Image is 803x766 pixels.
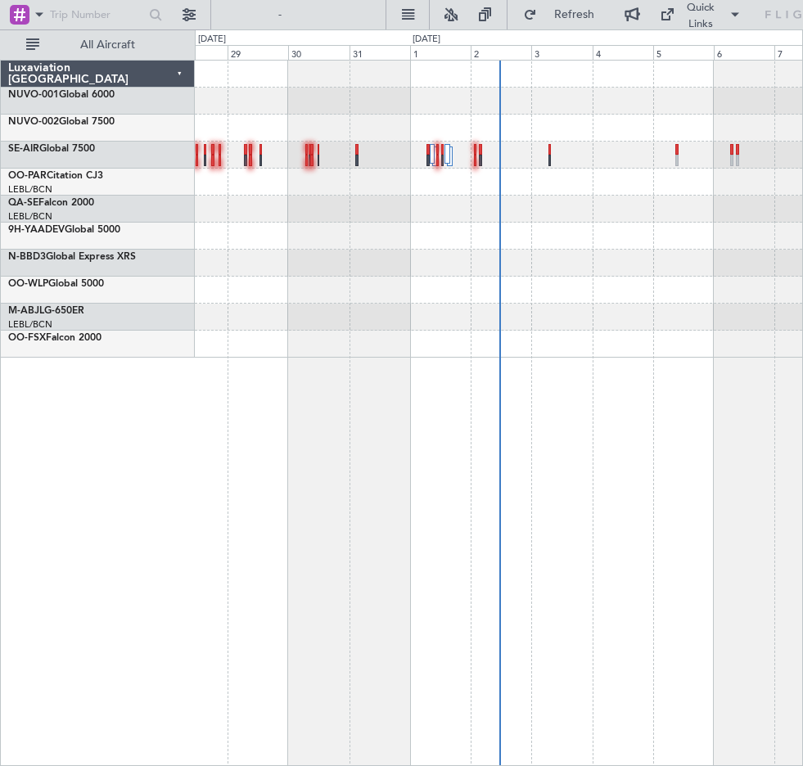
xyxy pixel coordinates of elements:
span: OO-FSX [8,333,46,343]
div: [DATE] [413,33,440,47]
div: 1 [410,45,471,60]
a: SE-AIRGlobal 7500 [8,144,95,154]
a: OO-WLPGlobal 5000 [8,279,104,289]
span: NUVO-001 [8,90,59,100]
input: Trip Number [50,2,141,27]
a: QA-SEFalcon 2000 [8,198,94,208]
span: OO-WLP [8,279,48,289]
div: 2 [471,45,531,60]
span: 9H-YAADEV [8,225,65,235]
div: 4 [593,45,653,60]
div: 29 [228,45,288,60]
span: OO-PAR [8,171,47,181]
a: 9H-YAADEVGlobal 5000 [8,225,120,235]
button: Quick Links [652,2,750,28]
div: [DATE] [198,33,226,47]
a: M-ABJLG-650ER [8,306,84,316]
a: LEBL/BCN [8,183,52,196]
span: QA-SE [8,198,38,208]
span: N-BBD3 [8,252,46,262]
span: NUVO-002 [8,117,59,127]
a: OO-PARCitation CJ3 [8,171,103,181]
div: 3 [531,45,592,60]
div: 5 [653,45,714,60]
a: N-BBD3Global Express XRS [8,252,136,262]
div: 28 [167,45,228,60]
span: All Aircraft [43,39,173,51]
a: NUVO-001Global 6000 [8,90,115,100]
a: LEBL/BCN [8,210,52,223]
div: 31 [350,45,410,60]
div: 6 [714,45,774,60]
a: LEBL/BCN [8,318,52,331]
button: All Aircraft [18,32,178,58]
a: OO-FSXFalcon 2000 [8,333,102,343]
span: Refresh [540,9,609,20]
span: SE-AIR [8,144,39,154]
a: NUVO-002Global 7500 [8,117,115,127]
div: 30 [288,45,349,60]
span: M-ABJL [8,306,44,316]
button: Refresh [516,2,614,28]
